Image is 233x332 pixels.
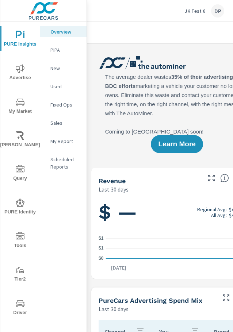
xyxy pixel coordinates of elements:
p: Fixed Ops [50,101,81,108]
p: JK Test 6 [185,8,205,14]
button: Make Fullscreen [220,292,232,304]
p: Sales [50,119,81,127]
text: $1 [99,246,104,251]
p: Last 30 days [99,305,129,313]
p: PIPA [50,46,81,54]
div: Used [40,81,87,92]
p: Overview [50,28,81,35]
div: PIPA [40,45,87,55]
div: New [40,63,87,74]
p: Regional Avg: [197,206,227,212]
p: Used [50,83,81,90]
span: Advertise [3,64,38,82]
span: PURE Insights [3,31,38,49]
p: Scheduled Reports [50,156,81,170]
div: DP [211,4,224,18]
span: Driver [3,299,38,317]
span: PURE Identity [3,198,38,216]
div: My Report [40,136,87,147]
div: Scheduled Reports [40,154,87,172]
text: $1 [99,236,104,241]
h5: Revenue [99,177,126,185]
div: Fixed Ops [40,99,87,110]
p: [DATE] [106,264,131,271]
p: New [50,65,81,72]
p: All Avg: [211,212,227,218]
span: Tier2 [3,266,38,283]
span: My Market [3,98,38,116]
div: Sales [40,117,87,128]
button: Learn More [151,135,203,153]
span: Tools [3,232,38,250]
p: Last 30 days [99,185,129,194]
span: Learn More [158,141,195,147]
text: $0 [99,256,104,261]
span: Query [3,165,38,183]
h5: PureCars Advertising Spend Mix [99,297,202,304]
p: My Report [50,138,81,145]
span: [PERSON_NAME] [3,131,38,149]
span: Total sales revenue over the selected date range. [Source: This data is sourced from the dealer’s... [220,174,229,182]
div: Overview [40,26,87,37]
